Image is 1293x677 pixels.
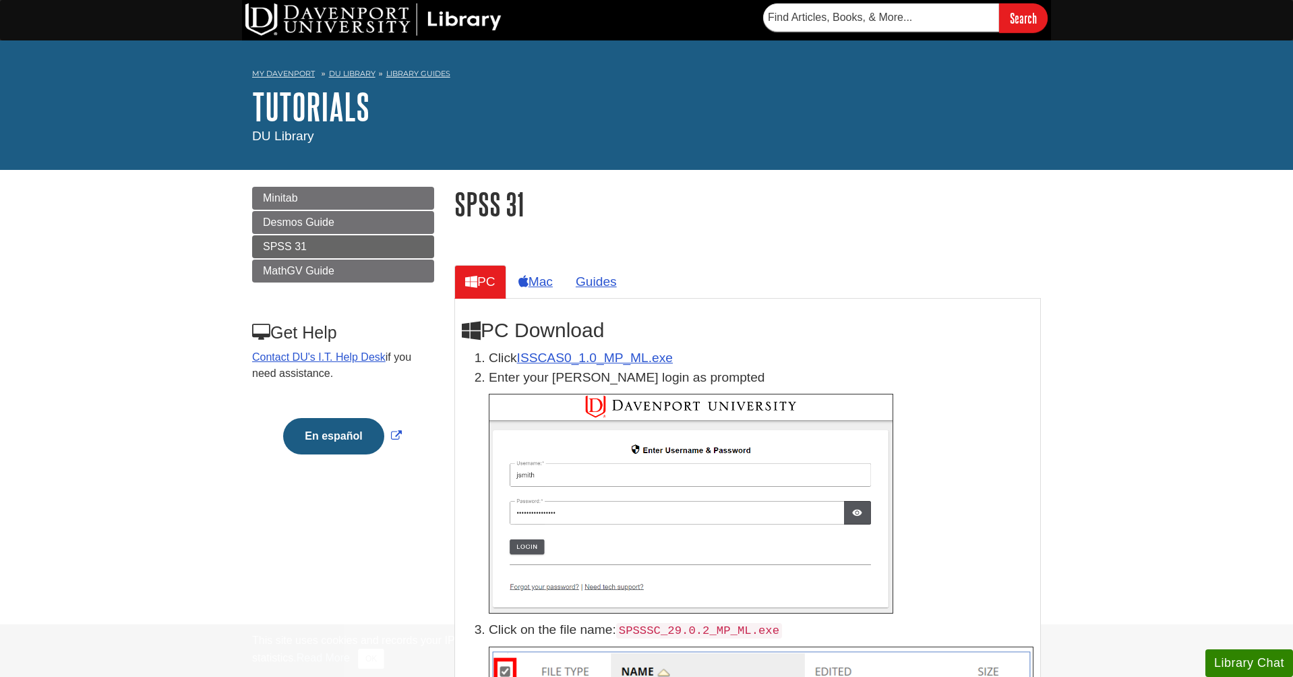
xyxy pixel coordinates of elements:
[252,632,1041,669] div: This site uses cookies and records your IP address for usage statistics. Additionally, we use Goo...
[1205,649,1293,677] button: Library Chat
[489,368,1033,388] p: Enter your [PERSON_NAME] login as prompted
[252,351,386,363] a: Contact DU's I.T. Help Desk
[252,260,434,283] a: MathGV Guide
[616,623,782,639] code: SPSSSC_29.0.2_MP_ML.exe
[358,649,384,669] button: Close
[763,3,999,32] input: Find Articles, Books, & More...
[252,65,1041,86] nav: breadcrumb
[263,216,334,228] span: Desmos Guide
[263,192,298,204] span: Minitab
[252,211,434,234] a: Desmos Guide
[517,351,673,365] a: Download opens in new window
[565,265,628,298] a: Guides
[283,418,384,454] button: En español
[454,187,1041,221] h1: SPSS 31
[245,3,502,36] img: DU Library
[252,187,434,477] div: Guide Page Menu
[489,620,1033,640] p: Click on the file name:
[329,69,375,78] a: DU Library
[252,187,434,210] a: Minitab
[763,3,1048,32] form: Searches DU Library's articles, books, and more
[386,69,450,78] a: Library Guides
[252,129,314,143] span: DU Library
[297,652,350,664] a: Read More
[252,86,369,127] a: Tutorials
[252,323,433,343] h3: Get Help
[263,241,307,252] span: SPSS 31
[252,235,434,258] a: SPSS 31
[454,265,506,298] a: PC
[280,430,404,442] a: Link opens in new window
[999,3,1048,32] input: Search
[252,349,433,382] p: if you need assistance.
[489,349,1033,368] li: Click
[508,265,564,298] a: Mac
[263,265,334,276] span: MathGV Guide
[252,68,315,80] a: My Davenport
[462,319,1033,342] h2: PC Download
